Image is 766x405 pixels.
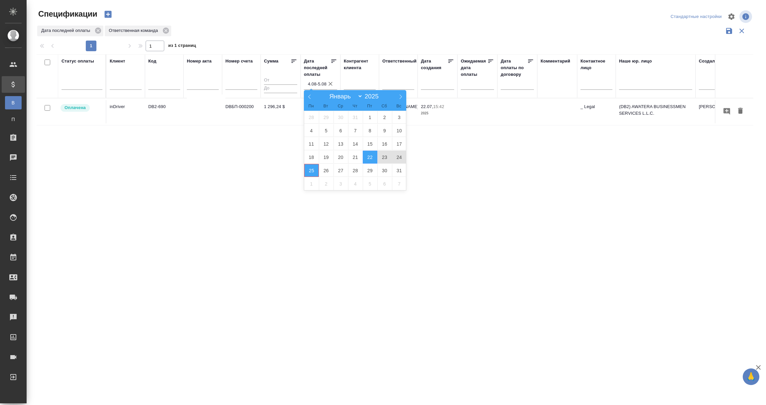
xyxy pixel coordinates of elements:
[64,104,86,111] p: Оплачена
[377,111,392,124] span: Август 2, 2025
[541,58,570,65] div: Комментарий
[319,111,333,124] span: Июль 29, 2025
[377,137,392,150] span: Август 16, 2025
[669,12,723,22] div: split button
[348,137,363,150] span: Август 14, 2025
[37,26,103,36] div: Дата последней оплаты
[333,151,348,164] span: Август 20, 2025
[362,104,377,108] span: Пт
[187,58,211,65] div: Номер акта
[348,177,363,190] span: Сентябрь 4, 2025
[326,92,363,100] select: Month
[421,104,433,109] p: 22.07,
[382,58,417,65] div: Ответственный
[109,27,160,34] p: Ответственная команда
[319,137,333,150] span: Август 12, 2025
[363,137,377,150] span: Август 15, 2025
[261,100,301,123] td: 1 296,24 $
[264,84,297,93] input: До
[148,58,156,65] div: Код
[333,111,348,124] span: Июль 30, 2025
[8,99,18,106] span: В
[580,58,612,71] div: Контактное лицо
[377,104,392,108] span: Сб
[304,111,319,124] span: Июль 28, 2025
[363,124,377,137] span: Август 8, 2025
[392,104,406,108] span: Вс
[577,100,616,123] td: _ Legal
[377,151,392,164] span: Август 23, 2025
[696,100,734,123] td: [PERSON_NAME]
[319,177,333,190] span: Сентябрь 2, 2025
[735,105,746,117] button: Удалить
[145,100,184,123] td: DB2-690
[363,111,377,124] span: Август 1, 2025
[319,164,333,177] span: Август 26, 2025
[41,27,92,34] p: Дата последней оплаты
[348,151,363,164] span: Август 21, 2025
[344,58,376,71] div: Контрагент клиента
[739,10,753,23] span: Посмотреть информацию
[392,177,407,190] span: Сентябрь 7, 2025
[304,124,319,137] span: Август 4, 2025
[333,124,348,137] span: Август 6, 2025
[363,177,377,190] span: Сентябрь 5, 2025
[377,124,392,137] span: Август 9, 2025
[433,104,444,109] p: 15:42
[319,151,333,164] span: Август 19, 2025
[304,104,319,108] span: Пн
[699,58,715,65] div: Создал
[37,9,97,19] span: Спецификации
[421,110,454,117] p: 2025
[8,116,18,123] span: П
[363,164,377,177] span: Август 29, 2025
[319,124,333,137] span: Август 5, 2025
[304,58,330,78] div: Дата последней оплаты
[110,58,125,65] div: Клиент
[105,26,171,36] div: Ответственная команда
[619,58,652,65] div: Наше юр. лицо
[348,104,362,108] span: Чт
[333,177,348,190] span: Сентябрь 3, 2025
[319,104,333,108] span: Вт
[743,368,759,385] button: 🙏
[348,164,363,177] span: Август 28, 2025
[392,164,407,177] span: Август 31, 2025
[110,103,142,110] p: inDriver
[264,58,278,65] div: Сумма
[168,42,196,51] span: из 1 страниц
[333,164,348,177] span: Август 27, 2025
[377,164,392,177] span: Август 30, 2025
[421,58,447,71] div: Дата создания
[304,164,319,177] span: Август 25, 2025
[100,9,116,20] button: Создать
[348,124,363,137] span: Август 7, 2025
[745,370,757,384] span: 🙏
[304,151,319,164] span: Август 18, 2025
[304,177,319,190] span: Сентябрь 1, 2025
[333,104,348,108] span: Ср
[616,100,696,123] td: (DB2) AWATERA BUSINESSMEN SERVICES L.L.C.
[377,177,392,190] span: Сентябрь 6, 2025
[363,151,377,164] span: Август 22, 2025
[222,100,261,123] td: DBБП-000200
[501,58,527,78] div: Дата оплаты по договору
[225,58,253,65] div: Номер счета
[5,113,22,126] a: П
[392,124,407,137] span: Август 10, 2025
[392,151,407,164] span: Август 24, 2025
[735,25,748,37] button: Сбросить фильтры
[304,137,319,150] span: Август 11, 2025
[723,25,735,37] button: Сохранить фильтры
[392,111,407,124] span: Август 3, 2025
[392,137,407,150] span: Август 17, 2025
[348,111,363,124] span: Июль 31, 2025
[723,9,739,25] span: Настроить таблицу
[264,76,297,85] input: От
[333,137,348,150] span: Август 13, 2025
[461,58,487,78] div: Ожидаемая дата оплаты
[62,58,94,65] div: Статус оплаты
[363,93,384,100] input: Год
[5,96,22,109] a: В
